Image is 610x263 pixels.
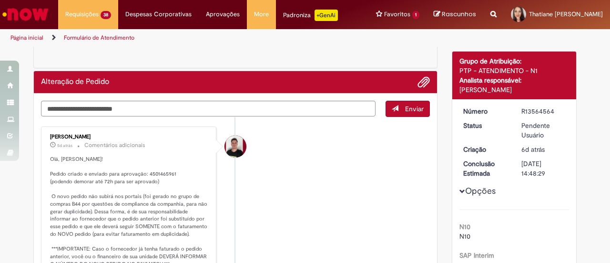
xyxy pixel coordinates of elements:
[57,143,72,148] span: 5d atrás
[521,145,545,154] time: 24/09/2025 17:48:25
[125,10,192,19] span: Despesas Corporativas
[521,145,566,154] div: 24/09/2025 17:48:25
[459,85,569,95] div: [PERSON_NAME]
[521,106,566,116] div: R13564564
[459,232,470,241] span: N10
[434,10,476,19] a: Rascunhos
[459,66,569,75] div: PTP - ATENDIMENTO - N1
[315,10,338,21] p: +GenAi
[7,29,399,47] ul: Trilhas de página
[521,145,545,154] span: 6d atrás
[10,34,43,42] a: Página inicial
[224,136,246,158] div: Matheus Henrique Drudi
[456,121,515,130] dt: Status
[405,105,424,113] span: Enviar
[459,75,569,85] div: Analista responsável:
[41,78,109,86] h2: Alteração de Pedido Histórico de tíquete
[283,10,338,21] div: Padroniza
[254,10,269,19] span: More
[417,76,430,88] button: Adicionar anexos
[84,141,145,149] small: Comentários adicionais
[521,159,566,178] div: [DATE] 14:48:29
[456,159,515,178] dt: Conclusão Estimada
[456,145,515,154] dt: Criação
[412,11,419,19] span: 1
[65,10,99,19] span: Requisições
[64,34,134,42] a: Formulário de Atendimento
[50,134,209,140] div: [PERSON_NAME]
[386,101,430,117] button: Enviar
[206,10,240,19] span: Aprovações
[442,10,476,19] span: Rascunhos
[459,56,569,66] div: Grupo de Atribuição:
[57,143,72,148] time: 26/09/2025 09:00:58
[41,101,376,116] textarea: Digite sua mensagem aqui...
[521,121,566,140] div: Pendente Usuário
[101,11,111,19] span: 38
[459,251,494,260] b: SAP Interim
[529,10,603,18] span: Thatiane [PERSON_NAME]
[1,5,50,24] img: ServiceNow
[456,106,515,116] dt: Número
[459,222,470,231] b: N10
[384,10,410,19] span: Favoritos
